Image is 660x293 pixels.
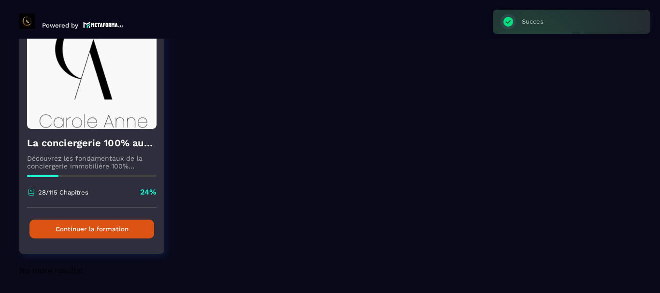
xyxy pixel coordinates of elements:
p: Powered by [42,22,78,29]
img: logo [83,21,124,29]
p: 24% [140,187,157,197]
p: 28/115 Chapitres [38,189,88,196]
a: formation-backgroundLa conciergerie 100% automatiséeDécouvrez les fondamentaux de la conciergerie... [19,25,176,266]
p: Découvrez les fondamentaux de la conciergerie immobilière 100% automatisée. Cette formation est c... [27,154,157,170]
img: formation-background [27,32,157,129]
h4: La conciergerie 100% automatisée [27,136,157,150]
img: logo-branding [19,14,35,29]
span: No more results! [19,266,83,275]
button: Continuer la formation [29,220,154,238]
